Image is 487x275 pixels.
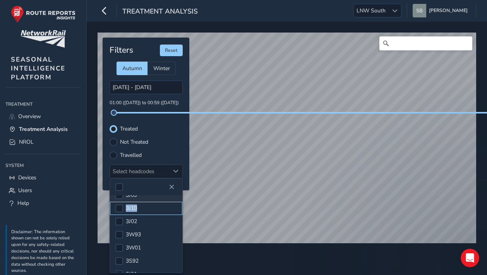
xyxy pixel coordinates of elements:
p: 01:00 ([DATE]) to 00:59 ([DATE]) [110,100,183,107]
span: Help [17,199,29,207]
span: LNW South [354,4,388,17]
a: Overview [5,110,81,123]
a: Help [5,197,81,210]
button: Reset [160,45,183,56]
button: Close [166,182,177,192]
div: Winter [147,62,176,75]
span: [PERSON_NAME] [429,4,468,17]
span: Devices [18,174,36,181]
span: Winter [153,65,170,72]
a: Users [5,184,81,197]
div: Select headcodes [110,165,170,178]
label: Travelled [120,153,142,158]
a: Devices [5,171,81,184]
p: Disclaimer: The information shown can not be solely relied upon for any safety-related decisions,... [11,229,77,275]
iframe: Intercom live chat [461,249,479,267]
button: [PERSON_NAME] [413,4,470,17]
input: Search [379,36,472,50]
span: SEASONAL INTELLIGENCE PLATFORM [11,55,65,82]
span: 3J02 [126,218,137,225]
img: diamond-layout [413,4,426,17]
img: rr logo [11,5,75,23]
img: customer logo [21,30,66,48]
a: NROL [5,136,81,148]
label: Treated [120,126,138,132]
canvas: Map [98,33,476,249]
a: Treatment Analysis [5,123,81,136]
span: 3W93 [126,231,141,238]
div: Treatment [5,98,81,110]
h4: Filters [110,45,133,55]
span: Treatment Analysis [122,7,198,17]
span: Overview [18,113,41,120]
label: Not Treated [120,139,148,145]
div: System [5,160,81,171]
span: Users [18,187,32,194]
span: 3S92 [126,257,139,265]
span: NROL [19,138,34,146]
span: Treatment Analysis [19,125,68,133]
span: 3J09 [126,191,137,199]
div: Autumn [117,62,147,75]
span: 3W01 [126,244,141,251]
span: 3J10 [126,205,137,212]
span: Autumn [122,65,142,72]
